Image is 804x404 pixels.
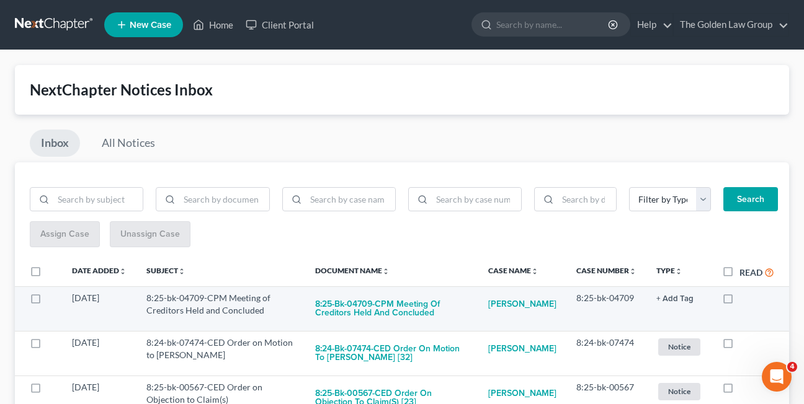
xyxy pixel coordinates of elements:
a: All Notices [91,130,166,157]
a: Case Numberunfold_more [576,266,636,275]
a: Notice [656,381,702,402]
input: Search by case number [432,188,521,211]
input: Search by case name [306,188,395,211]
input: Search by name... [496,13,610,36]
td: 8:24-bk-07474-CED Order on Motion to [PERSON_NAME] [136,331,305,375]
iframe: Intercom live chat [762,362,792,392]
td: [DATE] [62,331,136,375]
a: Notice [656,336,702,357]
a: Help [631,14,672,36]
span: 4 [787,362,797,372]
a: Subjectunfold_more [146,266,185,275]
i: unfold_more [675,268,682,275]
a: Document Nameunfold_more [315,266,390,275]
button: Search [723,187,778,212]
input: Search by subject [53,188,143,211]
a: Typeunfold_more [656,266,682,275]
i: unfold_more [178,268,185,275]
a: [PERSON_NAME] [488,336,556,361]
a: Inbox [30,130,80,157]
div: NextChapter Notices Inbox [30,80,774,100]
span: New Case [130,20,171,30]
span: Notice [658,383,700,400]
i: unfold_more [119,268,127,275]
td: 8:25-bk-04709-CPM Meeting of Creditors Held and Concluded [136,286,305,331]
a: Client Portal [239,14,320,36]
i: unfold_more [382,268,390,275]
input: Search by date [558,188,616,211]
button: 8:24-bk-07474-CED Order on Motion to [PERSON_NAME] [32] [315,336,468,370]
span: Notice [658,338,700,355]
i: unfold_more [531,268,538,275]
a: + Add Tag [656,292,702,304]
td: 8:24-bk-07474 [566,331,646,375]
button: + Add Tag [656,295,694,303]
button: 8:25-bk-04709-CPM Meeting of Creditors Held and Concluded [315,292,468,325]
a: [PERSON_NAME] [488,292,556,317]
a: Date Addedunfold_more [72,266,127,275]
i: unfold_more [629,268,636,275]
label: Read [739,266,762,279]
td: [DATE] [62,286,136,331]
a: Home [187,14,239,36]
input: Search by document name [179,188,269,211]
a: Case Nameunfold_more [488,266,538,275]
td: 8:25-bk-04709 [566,286,646,331]
a: The Golden Law Group [674,14,788,36]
